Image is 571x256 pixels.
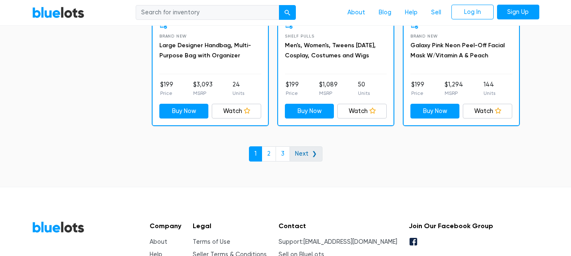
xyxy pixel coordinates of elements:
[285,104,334,119] a: Buy Now
[159,104,209,119] a: Buy Now
[159,42,251,59] a: Large Designer Handbag, Multi-Purpose Bag with Organizer
[193,238,230,245] a: Terms of Use
[32,6,85,19] a: BlueLots
[285,34,314,38] span: Shelf Pulls
[409,222,493,230] h5: Join Our Facebook Group
[410,104,460,119] a: Buy Now
[372,5,398,21] a: Blog
[32,221,85,233] a: BlueLots
[411,89,424,97] p: Price
[319,80,338,97] li: $1,089
[193,89,213,97] p: MSRP
[341,5,372,21] a: About
[150,222,181,230] h5: Company
[497,5,539,20] a: Sign Up
[285,42,376,59] a: Men's, Women's, Tweens [DATE], Cosplay, Costumes and Wigs
[136,5,279,20] input: Search for inventory
[410,34,438,38] span: Brand New
[303,238,397,245] a: [EMAIL_ADDRESS][DOMAIN_NAME]
[424,5,448,21] a: Sell
[193,80,213,97] li: $3,093
[410,42,505,59] a: Galaxy Pink Neon Peel-Off Facial Mask W/Vitamin A & Peach
[358,89,370,97] p: Units
[290,146,322,162] a: Next ❯
[160,89,173,97] p: Price
[337,104,387,119] a: Watch
[232,89,244,97] p: Units
[286,89,299,97] p: Price
[193,222,267,230] h5: Legal
[279,237,397,247] li: Support:
[286,80,299,97] li: $199
[411,80,424,97] li: $199
[319,89,338,97] p: MSRP
[358,80,370,97] li: 50
[484,80,495,97] li: 144
[279,222,397,230] h5: Contact
[159,34,187,38] span: Brand New
[451,5,494,20] a: Log In
[150,238,167,245] a: About
[445,89,463,97] p: MSRP
[232,80,244,97] li: 24
[463,104,512,119] a: Watch
[445,80,463,97] li: $1,294
[484,89,495,97] p: Units
[262,146,276,162] a: 2
[212,104,261,119] a: Watch
[160,80,173,97] li: $199
[276,146,290,162] a: 3
[249,146,262,162] a: 1
[398,5,424,21] a: Help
